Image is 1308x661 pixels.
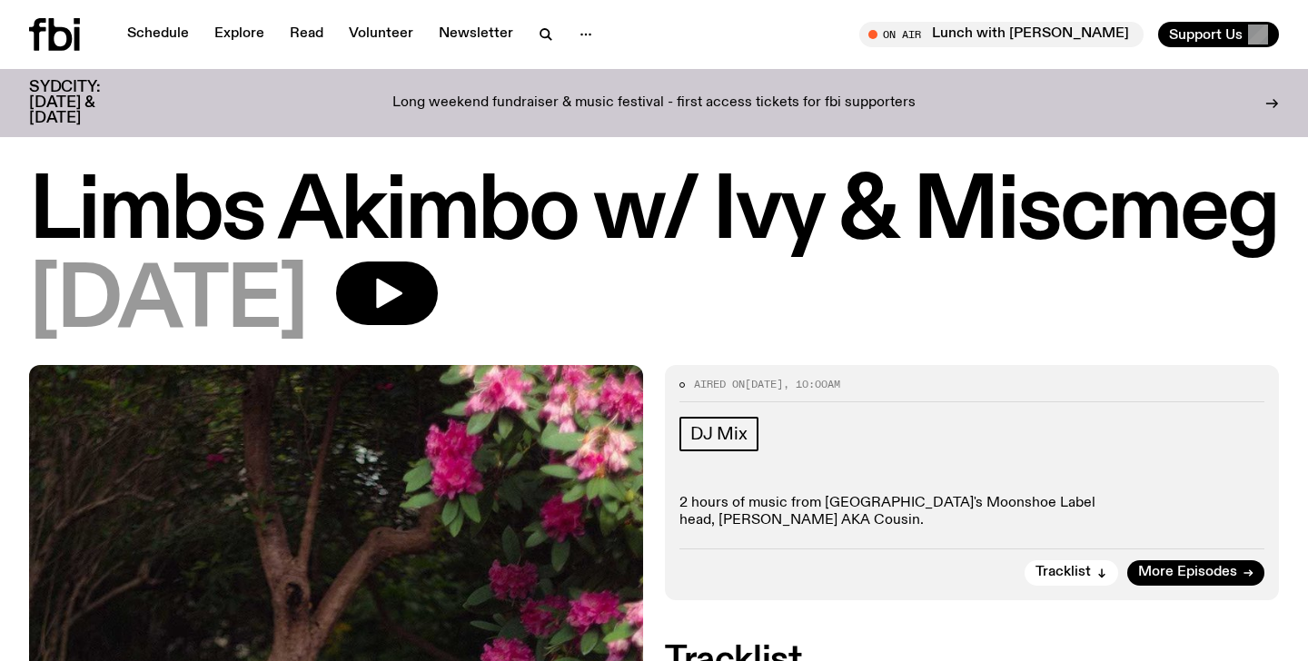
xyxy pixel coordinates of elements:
a: More Episodes [1127,560,1264,586]
span: Support Us [1169,26,1243,43]
p: Long weekend fundraiser & music festival - first access tickets for fbi supporters [392,95,916,112]
p: 2 hours of music from [GEOGRAPHIC_DATA]'s Moonshoe Label head, [PERSON_NAME] AKA Cousin. [679,495,1264,529]
span: Aired on [694,377,745,391]
h1: Limbs Akimbo w/ Ivy & Miscmeg [29,173,1279,254]
h3: SYDCITY: [DATE] & [DATE] [29,80,145,126]
a: DJ Mix [679,417,758,451]
span: Tracklist [1035,566,1091,579]
span: More Episodes [1138,566,1237,579]
span: [DATE] [745,377,783,391]
button: On AirLunch with [PERSON_NAME] [859,22,1144,47]
a: Newsletter [428,22,524,47]
span: , 10:00am [783,377,840,391]
span: [DATE] [29,261,307,343]
button: Tracklist [1025,560,1118,586]
span: DJ Mix [690,424,748,444]
a: Schedule [116,22,200,47]
button: Support Us [1158,22,1279,47]
a: Read [279,22,334,47]
a: Explore [203,22,275,47]
a: Volunteer [338,22,424,47]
